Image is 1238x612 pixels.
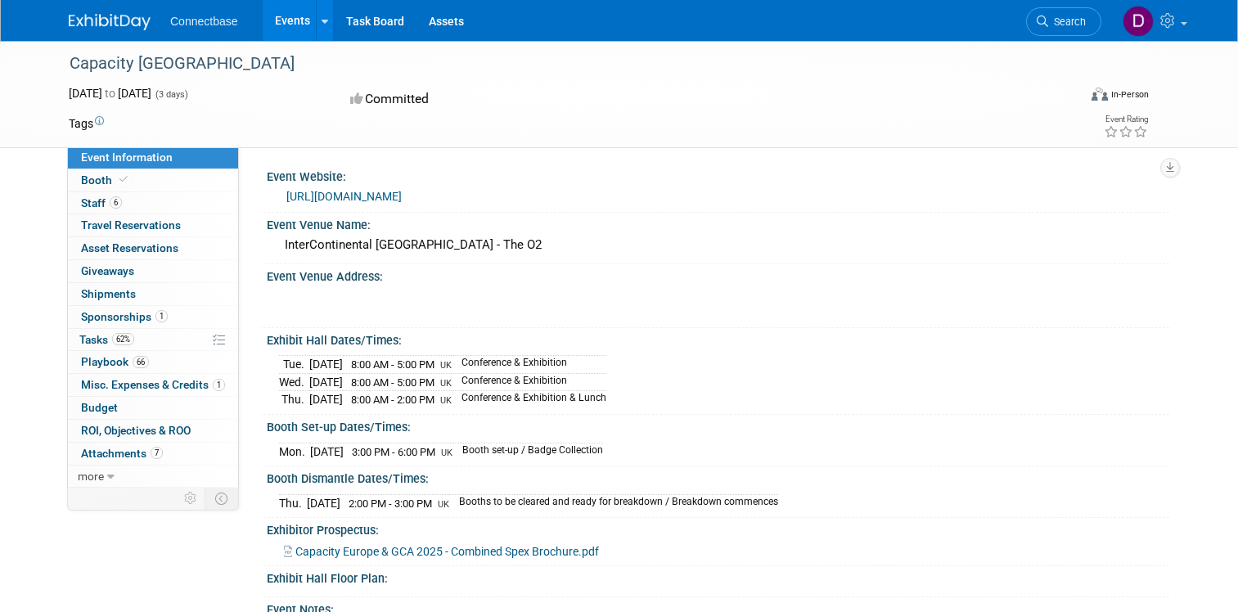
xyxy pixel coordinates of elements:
td: Thu. [279,494,307,511]
td: Thu. [279,391,309,408]
span: Sponsorships [81,310,168,323]
span: Staff [81,196,122,209]
span: Attachments [81,447,163,460]
a: Search [1026,7,1101,36]
td: Conference & Exhibition [452,373,606,391]
a: Staff6 [68,192,238,214]
td: Conference & Exhibition [452,356,606,374]
td: Conference & Exhibition & Lunch [452,391,606,408]
td: Tags [69,115,104,132]
span: UK [440,395,452,406]
img: Format-Inperson.png [1092,88,1108,101]
span: Misc. Expenses & Credits [81,378,225,391]
a: Booth [68,169,238,191]
div: Capacity [GEOGRAPHIC_DATA] [64,49,1057,79]
div: Booth Dismantle Dates/Times: [267,466,1169,487]
td: [DATE] [309,391,343,408]
a: Capacity Europe & GCA 2025 - Combined Spex Brochure.pdf [284,545,599,558]
span: 3:00 PM - 6:00 PM [352,446,435,458]
span: 8:00 AM - 2:00 PM [351,394,434,406]
span: [DATE] [DATE] [69,87,151,100]
div: Exhibitor Prospectus: [267,518,1169,538]
div: Booth Set-up Dates/Times: [267,415,1169,435]
span: 8:00 AM - 5:00 PM [351,376,434,389]
span: 1 [155,310,168,322]
td: [DATE] [307,494,340,511]
span: 8:00 AM - 5:00 PM [351,358,434,371]
a: ROI, Objectives & ROO [68,420,238,442]
td: [DATE] [309,356,343,374]
div: Event Venue Name: [267,213,1169,233]
span: ROI, Objectives & ROO [81,424,191,437]
span: Travel Reservations [81,218,181,232]
a: Giveaways [68,260,238,282]
div: Committed [345,85,689,114]
span: Asset Reservations [81,241,178,254]
a: Event Information [68,146,238,169]
a: Attachments7 [68,443,238,465]
span: to [102,87,118,100]
a: [URL][DOMAIN_NAME] [286,190,402,203]
span: Event Information [81,151,173,164]
td: [DATE] [310,443,344,460]
a: Shipments [68,283,238,305]
td: Wed. [279,373,309,391]
span: 7 [151,447,163,459]
a: more [68,466,238,488]
td: Booths to be cleared and ready for breakdown / Breakdown commences [449,494,778,511]
i: Booth reservation complete [119,175,128,184]
span: Search [1048,16,1086,28]
span: (3 days) [154,89,188,100]
span: UK [438,499,449,510]
span: 2:00 PM - 3:00 PM [349,497,432,510]
span: Budget [81,401,118,414]
div: Event Format [989,85,1149,110]
span: Giveaways [81,264,134,277]
td: Mon. [279,443,310,460]
span: Playbook [81,355,149,368]
td: Booth set-up / Badge Collection [452,443,603,460]
span: Booth [81,173,131,187]
span: UK [441,448,452,458]
div: Event Rating [1104,115,1148,124]
span: 6 [110,196,122,209]
span: Tasks [79,333,134,346]
span: Capacity Europe & GCA 2025 - Combined Spex Brochure.pdf [295,545,599,558]
span: more [78,470,104,483]
td: Tue. [279,356,309,374]
a: Playbook66 [68,351,238,373]
span: 62% [112,333,134,345]
div: In-Person [1110,88,1149,101]
a: Tasks62% [68,329,238,351]
a: Sponsorships1 [68,306,238,328]
a: Travel Reservations [68,214,238,236]
span: Connectbase [170,15,238,28]
div: Event Venue Address: [267,264,1169,285]
div: Event Website: [267,164,1169,185]
span: Shipments [81,287,136,300]
img: ExhibitDay [69,14,151,30]
div: Exhibit Hall Floor Plan: [267,566,1169,587]
span: 66 [133,356,149,368]
td: Personalize Event Tab Strip [177,488,205,509]
img: Daniel Suarez [1123,6,1154,37]
div: Exhibit Hall Dates/Times: [267,328,1169,349]
td: [DATE] [309,373,343,391]
span: UK [440,360,452,371]
div: InterContinental [GEOGRAPHIC_DATA] - The O2 [279,232,1157,258]
a: Misc. Expenses & Credits1 [68,374,238,396]
a: Budget [68,397,238,419]
span: UK [440,378,452,389]
a: Asset Reservations [68,237,238,259]
span: 1 [213,379,225,391]
td: Toggle Event Tabs [205,488,239,509]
